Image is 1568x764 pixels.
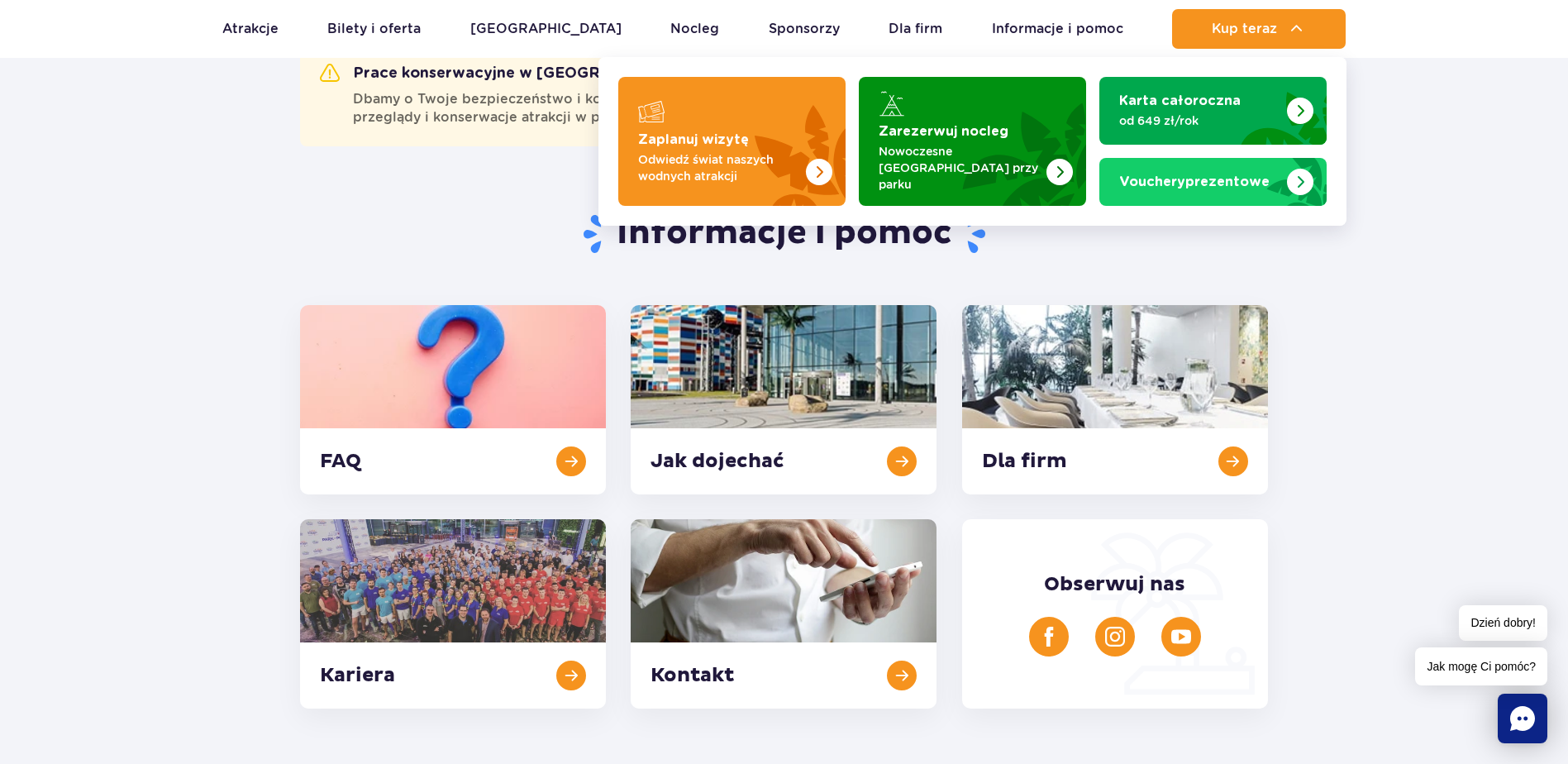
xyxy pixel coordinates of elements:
[1119,175,1270,189] strong: prezentowe
[327,9,421,49] a: Bilety i oferta
[638,151,799,184] p: Odwiedź świat naszych wodnych atrakcji
[670,9,719,49] a: Nocleg
[769,9,840,49] a: Sponsorzy
[638,133,749,146] strong: Zaplanuj wizytę
[889,9,942,49] a: Dla firm
[1119,175,1185,189] span: Vouchery
[992,9,1123,49] a: Informacje i pomoc
[1099,158,1327,206] a: Vouchery prezentowe
[1171,627,1191,647] img: YouTube
[879,125,1008,138] strong: Zarezerwuj nocleg
[1105,627,1125,647] img: Instagram
[1498,694,1547,743] div: Chat
[879,143,1040,193] p: Nowoczesne [GEOGRAPHIC_DATA] przy parku
[618,77,846,206] a: Zaplanuj wizytę
[1172,9,1346,49] button: Kup teraz
[1212,21,1277,36] span: Kup teraz
[1119,112,1280,129] p: od 649 zł/rok
[1044,572,1185,597] span: Obserwuj nas
[353,90,1013,127] span: Dbamy o Twoje bezpieczeństwo i komfort. Od [DATE] do [DATE] będziemy przeprowadzać przeglądy i ko...
[1459,605,1547,641] span: Dzień dobry!
[320,64,710,84] h2: Prace konserwacyjne w [GEOGRAPHIC_DATA]
[470,9,622,49] a: [GEOGRAPHIC_DATA]
[1415,647,1547,685] span: Jak mogę Ci pomóc?
[222,9,279,49] a: Atrakcje
[859,77,1086,206] a: Zarezerwuj nocleg
[1099,77,1327,145] a: Karta całoroczna
[1119,94,1241,107] strong: Karta całoroczna
[1039,627,1059,647] img: Facebook
[300,212,1268,255] h1: Informacje i pomoc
